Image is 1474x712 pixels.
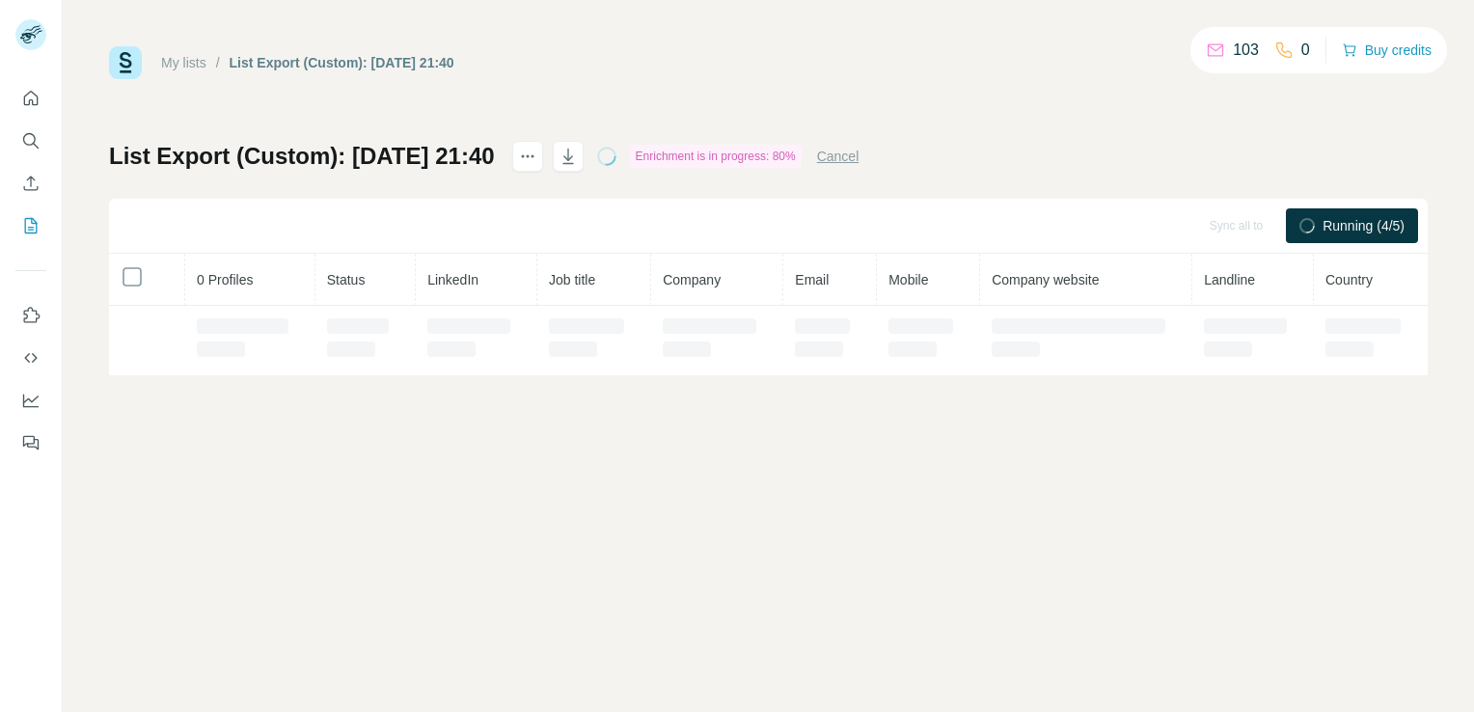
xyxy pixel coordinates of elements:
[15,298,46,333] button: Use Surfe on LinkedIn
[888,272,928,288] span: Mobile
[161,55,206,70] a: My lists
[795,272,829,288] span: Email
[15,341,46,375] button: Use Surfe API
[216,53,220,72] li: /
[15,166,46,201] button: Enrich CSV
[1342,37,1432,64] button: Buy credits
[663,272,721,288] span: Company
[1204,272,1255,288] span: Landline
[109,46,142,79] img: Surfe Logo
[427,272,478,288] span: LinkedIn
[549,272,595,288] span: Job title
[1323,216,1405,235] span: Running (4/5)
[817,147,860,166] button: Cancel
[630,145,802,168] div: Enrichment is in progress: 80%
[512,141,543,172] button: actions
[1233,39,1259,62] p: 103
[15,383,46,418] button: Dashboard
[992,272,1099,288] span: Company website
[15,208,46,243] button: My lists
[15,81,46,116] button: Quick start
[197,272,253,288] span: 0 Profiles
[327,272,366,288] span: Status
[1301,39,1310,62] p: 0
[230,53,454,72] div: List Export (Custom): [DATE] 21:40
[15,425,46,460] button: Feedback
[15,123,46,158] button: Search
[1325,272,1373,288] span: Country
[109,141,495,172] h1: List Export (Custom): [DATE] 21:40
